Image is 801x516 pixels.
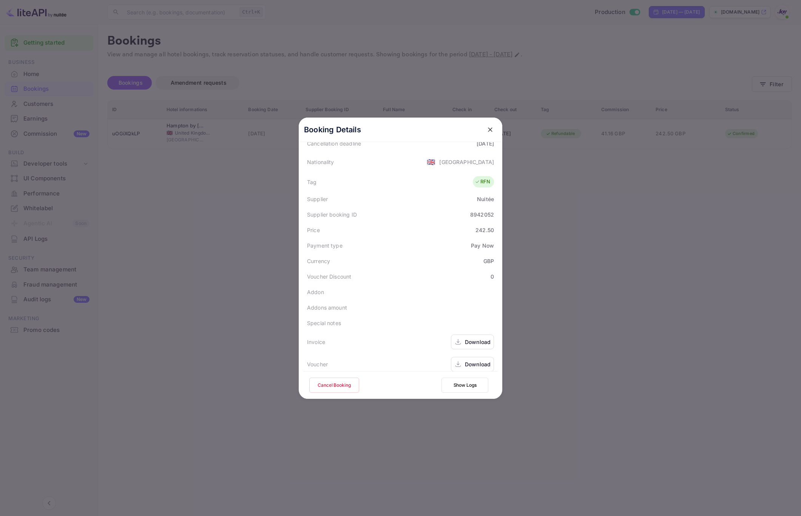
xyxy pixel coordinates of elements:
div: Nuitée [477,195,494,203]
div: Supplier booking ID [307,211,357,218]
div: Pay Now [471,242,494,249]
div: 242.50 [475,226,494,234]
div: Currency [307,257,330,265]
div: [DATE] [477,139,494,147]
div: GBP [483,257,494,265]
p: Booking Details [304,124,361,135]
div: Voucher Discount [307,273,351,280]
div: Download [465,338,491,346]
div: Download [465,360,491,368]
div: Cancellation deadline [307,139,361,147]
div: Special notes [307,319,341,327]
button: close [483,123,497,136]
button: Show Logs [441,378,488,393]
div: Supplier [307,195,328,203]
div: Voucher [307,360,328,368]
div: Invoice [307,338,325,346]
div: Addon [307,288,324,296]
span: United States [427,155,435,169]
div: 8942052 [470,211,494,218]
div: RFN [475,178,490,186]
button: Cancel Booking [309,378,359,393]
div: Payment type [307,242,343,249]
div: Tag [307,178,316,186]
div: Addons amount [307,304,347,311]
div: Nationality [307,158,334,166]
div: Price [307,226,320,234]
div: [GEOGRAPHIC_DATA] [439,158,494,166]
div: 0 [491,273,494,280]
